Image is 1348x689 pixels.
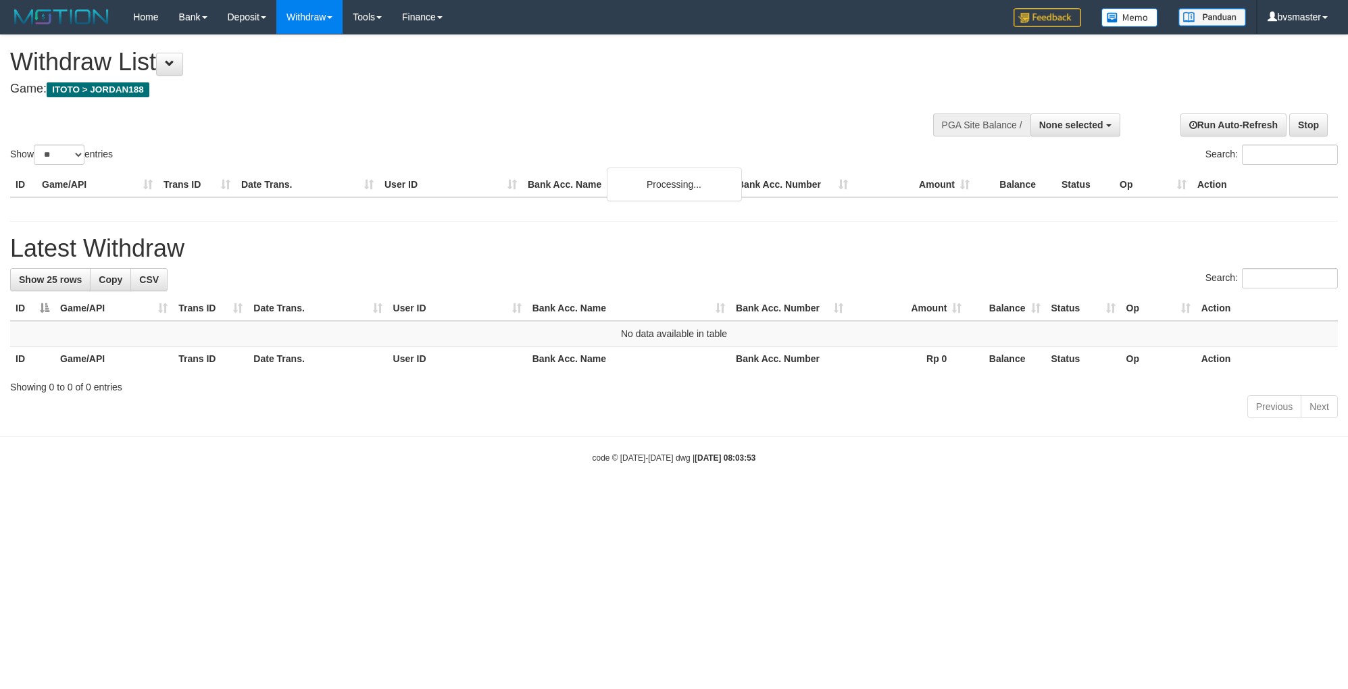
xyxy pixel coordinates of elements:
span: CSV [139,274,159,285]
th: Bank Acc. Number [730,347,849,372]
h4: Game: [10,82,885,96]
th: User ID [379,172,522,197]
div: Processing... [607,168,742,201]
th: Action [1196,296,1338,321]
div: Showing 0 to 0 of 0 entries [10,375,1338,394]
th: Op [1121,347,1196,372]
label: Show entries [10,145,113,165]
th: Bank Acc. Name [522,172,732,197]
th: Amount [853,172,975,197]
img: MOTION_logo.png [10,7,113,27]
h1: Withdraw List [10,49,885,76]
input: Search: [1242,268,1338,288]
th: Status: activate to sort column ascending [1046,296,1121,321]
select: Showentries [34,145,84,165]
th: Date Trans. [248,347,387,372]
th: ID: activate to sort column descending [10,296,55,321]
th: Game/API [55,347,173,372]
th: Balance [975,172,1056,197]
small: code © [DATE]-[DATE] dwg | [593,453,756,463]
th: Action [1196,347,1338,372]
th: Op [1114,172,1192,197]
span: ITOTO > JORDAN188 [47,82,149,97]
label: Search: [1205,145,1338,165]
th: Game/API [36,172,158,197]
input: Search: [1242,145,1338,165]
th: Balance: activate to sort column ascending [967,296,1045,321]
span: None selected [1039,120,1103,130]
th: Date Trans. [236,172,379,197]
th: User ID [388,347,527,372]
span: Copy [99,274,122,285]
td: No data available in table [10,321,1338,347]
h1: Latest Withdraw [10,235,1338,262]
a: Stop [1289,113,1328,136]
th: Trans ID [158,172,236,197]
img: Button%20Memo.svg [1101,8,1158,27]
th: Amount: activate to sort column ascending [849,296,967,321]
th: ID [10,347,55,372]
th: Bank Acc. Number: activate to sort column ascending [730,296,849,321]
th: Balance [967,347,1045,372]
th: Bank Acc. Name [527,347,730,372]
a: Previous [1247,395,1301,418]
th: Bank Acc. Name: activate to sort column ascending [527,296,730,321]
span: Show 25 rows [19,274,82,285]
a: CSV [130,268,168,291]
th: Date Trans.: activate to sort column ascending [248,296,387,321]
div: PGA Site Balance / [933,113,1030,136]
th: Status [1046,347,1121,372]
a: Copy [90,268,131,291]
strong: [DATE] 08:03:53 [695,453,755,463]
a: Run Auto-Refresh [1180,113,1287,136]
th: Bank Acc. Number [732,172,853,197]
img: Feedback.jpg [1014,8,1081,27]
a: Next [1301,395,1338,418]
th: Status [1056,172,1114,197]
th: Game/API: activate to sort column ascending [55,296,173,321]
label: Search: [1205,268,1338,288]
button: None selected [1030,113,1120,136]
th: User ID: activate to sort column ascending [388,296,527,321]
th: Trans ID [173,347,248,372]
th: Op: activate to sort column ascending [1121,296,1196,321]
th: Rp 0 [849,347,967,372]
th: Trans ID: activate to sort column ascending [173,296,248,321]
a: Show 25 rows [10,268,91,291]
th: ID [10,172,36,197]
img: panduan.png [1178,8,1246,26]
th: Action [1192,172,1338,197]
